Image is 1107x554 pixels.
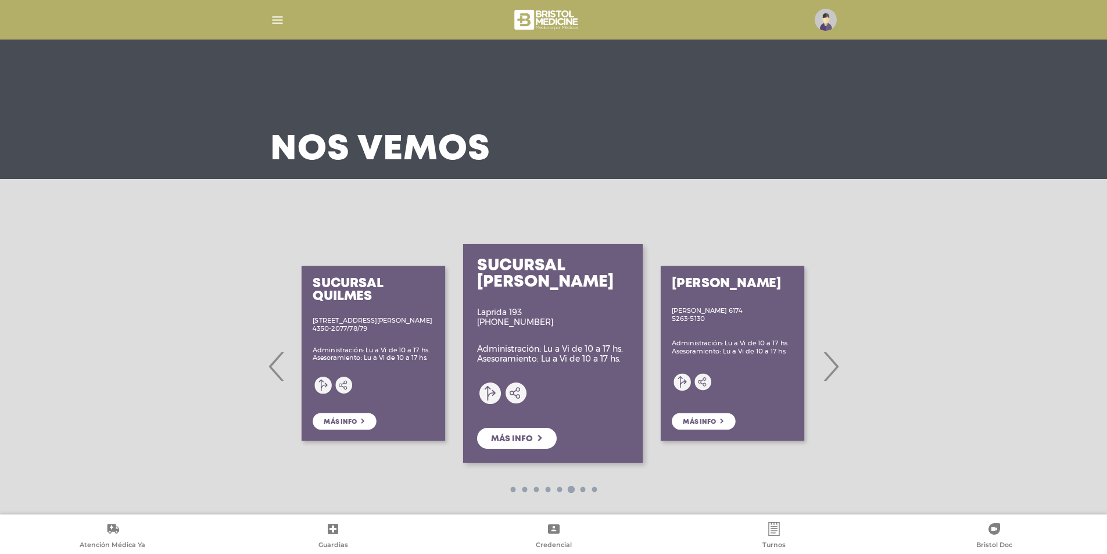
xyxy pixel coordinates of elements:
[664,522,884,552] a: Turnos
[318,541,348,551] span: Guardias
[477,308,553,327] p: Laprida 193 [PHONE_NUMBER]
[270,13,285,27] img: Cober_menu-lines-white.svg
[270,135,490,165] h3: Nos vemos
[80,541,145,551] span: Atención Médica Ya
[491,435,533,443] span: Más info
[976,541,1012,551] span: Bristol Doc
[536,541,572,551] span: Credencial
[884,522,1105,552] a: Bristol Doc
[819,335,842,398] span: Next
[477,428,557,449] a: Más info
[477,344,623,364] p: Administración: Lu a Vi de 10 a 17 hs. Asesoramiento: Lu a Vi de 10 a 17 hs.
[2,522,223,552] a: Atención Médica Ya
[443,522,664,552] a: Credencial
[477,258,629,291] h3: Sucursal [PERSON_NAME]
[762,541,786,551] span: Turnos
[266,335,288,398] span: Previous
[815,9,837,31] img: profile-placeholder.svg
[513,6,582,34] img: bristol-medicine-blanco.png
[223,522,443,552] a: Guardias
